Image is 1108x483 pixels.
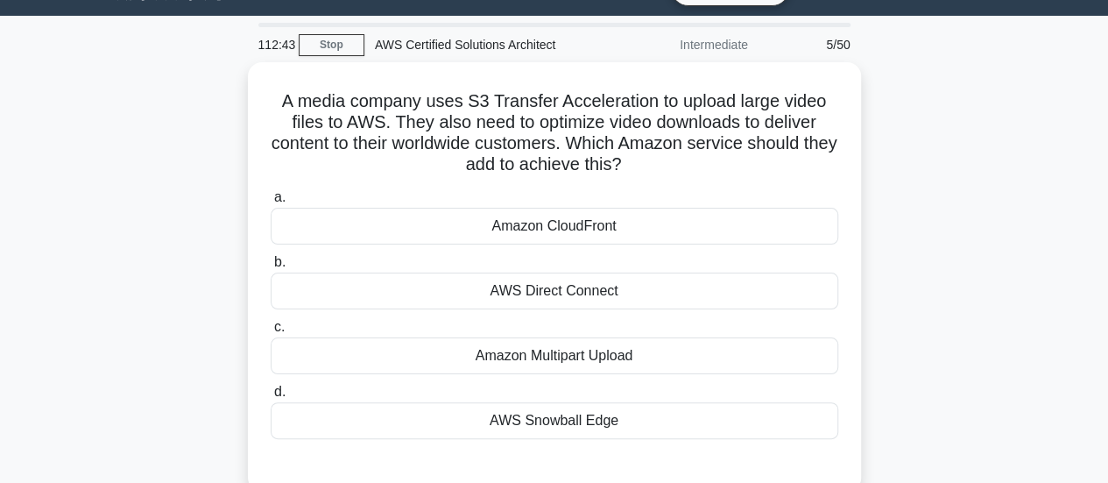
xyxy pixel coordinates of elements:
a: Stop [299,34,364,56]
div: AWS Direct Connect [271,273,838,309]
div: Amazon Multipart Upload [271,337,838,374]
div: 5/50 [759,27,861,62]
div: 112:43 [248,27,299,62]
span: a. [274,189,286,204]
div: AWS Certified Solutions Architect [364,27,605,62]
div: Intermediate [605,27,759,62]
span: b. [274,254,286,269]
div: AWS Snowball Edge [271,402,838,439]
h5: A media company uses S3 Transfer Acceleration to upload large video files to AWS. They also need ... [269,90,840,176]
span: d. [274,384,286,399]
span: c. [274,319,285,334]
div: Amazon CloudFront [271,208,838,245]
